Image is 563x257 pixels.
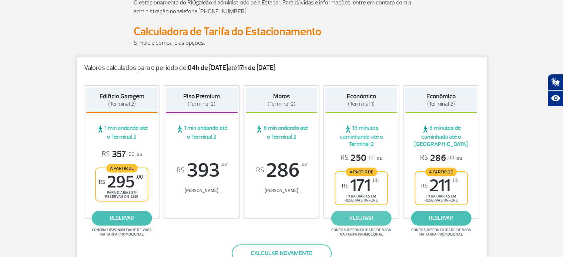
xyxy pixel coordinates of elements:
[136,174,143,180] sup: ,00
[166,160,238,180] span: 393
[341,152,375,164] span: 250
[342,177,379,194] span: 171
[246,160,318,180] span: 286
[84,64,479,72] p: Valores calculados para o período de: até
[134,38,430,47] p: Simule e compare as opções.
[108,101,136,108] span: (Terminal 2)
[330,228,392,237] span: Confira disponibilidade de vaga na tarifa promocional
[411,211,471,226] a: reservar
[426,92,456,100] strong: Econômico
[348,101,375,108] span: (Terminal 1)
[347,92,376,100] strong: Econômico
[166,124,238,141] span: 1 min andando até o Terminal 2
[102,149,142,160] p: ou
[100,92,144,100] strong: Edifício Garagem
[341,152,382,164] p: ou
[102,190,141,199] span: para diárias em reservas on-line
[91,228,153,237] span: Confira disponibilidade de vaga na tarifa promocional
[425,168,457,176] span: A partir de
[183,92,220,100] strong: Piso Premium
[346,168,377,176] span: A partir de
[421,177,459,194] span: 211
[256,166,264,175] sup: R$
[342,183,348,189] sup: R$
[547,74,563,90] button: Abrir tradutor de língua de sinais.
[420,152,462,164] p: ou
[246,124,318,141] span: 6 min andando até o Terminal 2
[547,74,563,106] div: Plugin de acessibilidade da Hand Talk.
[342,194,381,203] span: para diárias em reservas on-line
[246,188,318,193] span: [PERSON_NAME]
[268,101,295,108] span: (Terminal 2)
[102,149,134,160] span: 357
[221,160,227,169] sup: ,00
[134,25,430,38] h2: Calculadora de Tarifa do Estacionamento
[273,92,290,100] strong: Motos
[86,124,158,141] span: 1 min andando até o Terminal 2
[99,179,105,185] sup: R$
[177,166,185,175] sup: R$
[188,64,228,72] strong: 04h de [DATE]
[99,174,143,190] span: 295
[427,101,455,108] span: (Terminal 2)
[372,177,379,184] sup: ,00
[106,164,138,172] span: A partir de
[331,211,392,226] a: reservar
[301,160,307,169] sup: ,00
[452,177,459,184] sup: ,00
[420,152,454,164] span: 286
[237,64,275,72] strong: 17h de [DATE]
[405,124,477,148] span: 6 minutos de caminhada até o [GEOGRAPHIC_DATA]
[422,194,461,203] span: para diárias em reservas on-line
[410,228,472,237] span: Confira disponibilidade de vaga na tarifa promocional
[92,211,152,226] a: reservar
[325,124,397,148] span: 15 minutos caminhando até o Terminal 2
[188,101,215,108] span: (Terminal 2)
[547,90,563,106] button: Abrir recursos assistivos.
[421,183,428,189] sup: R$
[166,188,238,193] span: [PERSON_NAME]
